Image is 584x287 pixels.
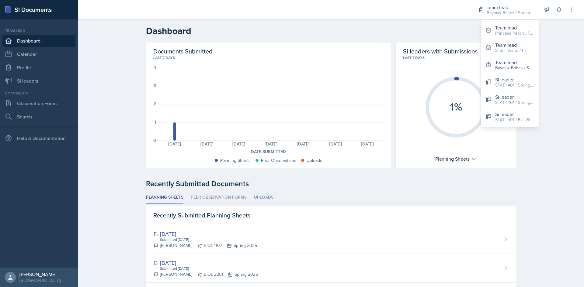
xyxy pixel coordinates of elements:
[146,192,183,203] li: Planning Sheets
[155,120,156,124] div: 1
[495,76,534,83] div: Si leader
[153,55,384,60] div: Last 7 days
[2,61,75,73] a: Profile
[495,24,534,31] div: Team lead
[2,28,75,33] div: Team lead
[154,102,156,106] div: 2
[153,47,384,55] h2: Documents Submitted
[2,91,75,96] div: Documents
[2,132,75,144] div: Help & Documentation
[481,22,539,39] button: Team lead Princess Peach / Fall 2024
[481,56,539,73] button: Team lead Baymax Babes / Spring 2025
[153,259,258,267] div: [DATE]
[2,35,75,47] a: Dashboard
[495,47,534,54] div: SI-der Verse / Fall 2025
[153,138,156,142] div: 0
[2,48,75,60] a: Calendar
[495,93,534,101] div: Si leader
[481,39,539,56] button: Team lead SI-der Verse / Fall 2025
[2,97,75,109] a: Observation Forms
[154,65,156,70] div: 4
[261,157,296,164] div: Peer Observations
[495,65,534,71] div: Baymax Babes / Spring 2025
[153,230,257,238] div: [DATE]
[287,142,319,146] div: [DATE]
[403,47,478,55] h2: Si leaders with Submissions
[223,142,255,146] div: [DATE]
[255,142,287,146] div: [DATE]
[153,242,257,249] div: [PERSON_NAME] BIOL 1107 Spring 2025
[495,82,534,88] div: STAT 1401 / Spring 2025
[495,117,534,123] div: STAT 1401 / Fall 2024
[254,192,273,203] li: Uploads
[220,157,251,164] div: Planning Sheets
[19,271,61,277] div: [PERSON_NAME]
[159,266,258,271] div: Submitted [DATE]
[146,206,516,225] div: Recently Submitted Planning Sheets
[153,149,384,155] div: Date Submitted
[146,178,516,189] div: Recently Submitted Documents
[191,192,247,203] li: Peer Observation Forms
[432,154,479,164] div: Planning Sheets
[153,271,258,278] div: [PERSON_NAME] BIOL 2251 Spring 2025
[495,30,534,36] div: Princess Peach / Fall 2024
[307,157,322,164] div: Uploads
[191,142,223,146] div: [DATE]
[495,99,534,106] div: STAT 1401 / Spring 2024
[495,111,534,118] div: Si leader
[450,99,462,114] text: 1%
[403,55,509,60] div: Last 7 days
[481,73,539,91] button: Si leader STAT 1401 / Spring 2025
[154,84,156,88] div: 3
[319,142,352,146] div: [DATE]
[146,254,516,283] a: [DATE] Submitted [DATE] [PERSON_NAME]BIOL 2251Spring 2025
[495,59,534,66] div: Team lead
[481,91,539,108] button: Si leader STAT 1401 / Spring 2024
[352,142,384,146] div: [DATE]
[487,4,535,11] div: Team lead
[146,26,516,36] h2: Dashboard
[159,237,257,242] div: Submitted [DATE]
[2,111,75,123] a: Search
[2,75,75,87] a: Si leaders
[487,10,535,16] div: Baymax Babes / Spring 2025
[146,225,516,254] a: [DATE] Submitted [DATE] [PERSON_NAME]BIOL 1107Spring 2025
[158,142,191,146] div: [DATE]
[481,108,539,125] button: Si leader STAT 1401 / Fall 2024
[19,277,61,283] div: [GEOGRAPHIC_DATA]
[495,41,534,49] div: Team lead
